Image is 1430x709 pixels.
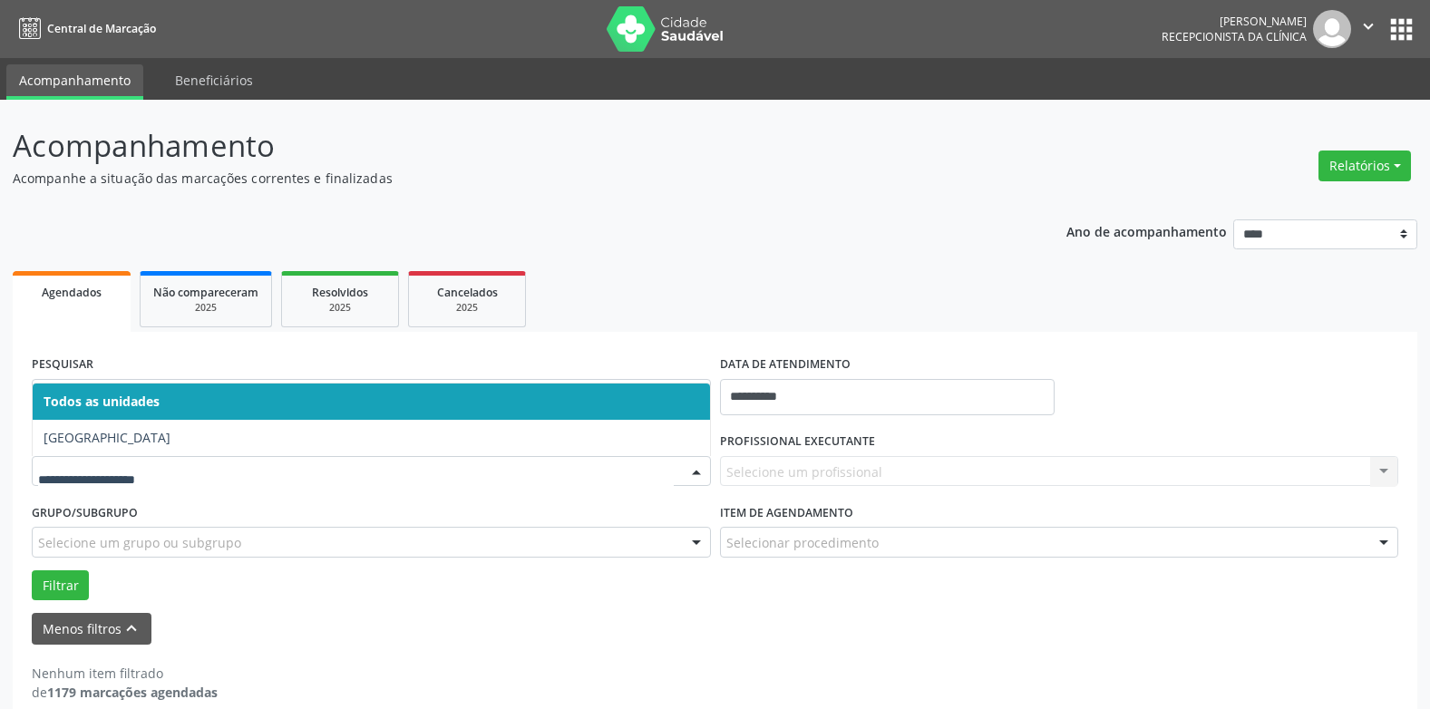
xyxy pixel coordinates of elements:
[1386,14,1417,45] button: apps
[32,499,138,527] label: Grupo/Subgrupo
[153,301,258,315] div: 2025
[32,613,151,645] button: Menos filtroskeyboard_arrow_up
[32,664,218,683] div: Nenhum item filtrado
[1066,219,1227,242] p: Ano de acompanhamento
[1162,14,1307,29] div: [PERSON_NAME]
[6,64,143,100] a: Acompanhamento
[44,429,170,446] span: [GEOGRAPHIC_DATA]
[720,428,875,456] label: PROFISSIONAL EXECUTANTE
[122,618,141,638] i: keyboard_arrow_up
[1351,10,1386,48] button: 
[13,14,156,44] a: Central de Marcação
[162,64,266,96] a: Beneficiários
[13,169,996,188] p: Acompanhe a situação das marcações correntes e finalizadas
[38,533,241,552] span: Selecione um grupo ou subgrupo
[726,533,879,552] span: Selecionar procedimento
[153,285,258,300] span: Não compareceram
[32,683,218,702] div: de
[437,285,498,300] span: Cancelados
[44,393,160,410] span: Todos as unidades
[47,684,218,701] strong: 1179 marcações agendadas
[295,301,385,315] div: 2025
[1318,151,1411,181] button: Relatórios
[1358,16,1378,36] i: 
[47,21,156,36] span: Central de Marcação
[1162,29,1307,44] span: Recepcionista da clínica
[1313,10,1351,48] img: img
[422,301,512,315] div: 2025
[720,351,851,379] label: DATA DE ATENDIMENTO
[32,570,89,601] button: Filtrar
[312,285,368,300] span: Resolvidos
[32,351,93,379] label: PESQUISAR
[13,123,996,169] p: Acompanhamento
[42,285,102,300] span: Agendados
[720,499,853,527] label: Item de agendamento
